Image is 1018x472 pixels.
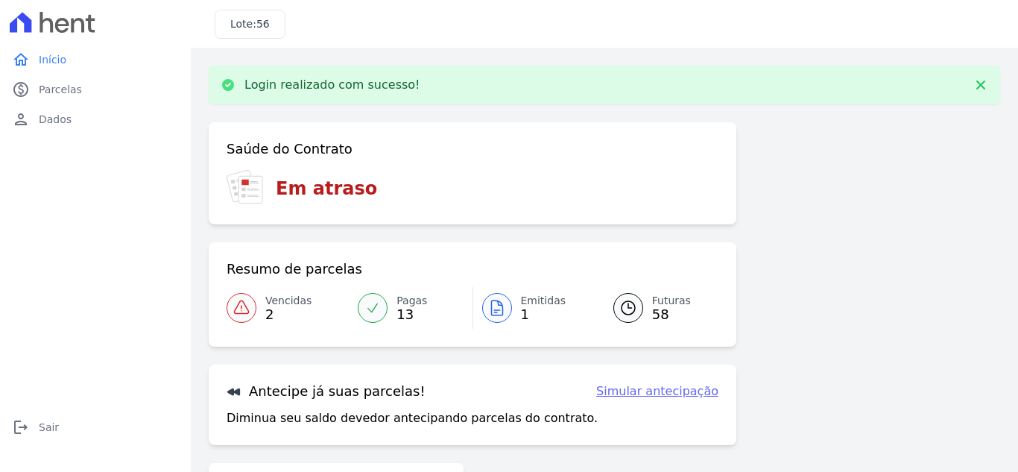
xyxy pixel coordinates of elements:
span: 13 [396,309,427,321]
span: 58 [652,309,691,321]
span: Parcelas [39,82,82,97]
h3: Antecipe já suas parcelas! [227,383,426,400]
a: paidParcelas [6,75,185,104]
a: logoutSair [6,412,185,442]
h3: Lote: [230,16,270,32]
h3: Em atraso [276,175,377,202]
i: paid [12,81,30,98]
a: Simular antecipação [596,383,718,400]
span: 56 [256,18,270,30]
i: logout [12,418,30,436]
p: Diminua seu saldo devedor antecipando parcelas do contrato. [227,409,598,427]
span: Emitidas [521,293,566,309]
span: 2 [265,309,312,321]
a: Futuras 58 [595,287,718,329]
span: 1 [521,309,566,321]
span: Início [39,52,66,67]
i: home [12,51,30,69]
i: person [12,110,30,128]
a: homeInício [6,45,185,75]
h3: Saúde do Contrato [227,140,352,158]
a: Vencidas 2 [227,287,349,329]
span: Futuras [652,293,691,309]
p: Login realizado com sucesso! [244,78,420,92]
a: personDados [6,104,185,134]
a: Emitidas 1 [473,287,595,329]
span: Pagas [396,293,427,309]
span: Dados [39,112,72,127]
span: Sair [39,420,59,435]
h3: Resumo de parcelas [227,260,362,278]
span: Vencidas [265,293,312,309]
a: Pagas 13 [349,287,472,329]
